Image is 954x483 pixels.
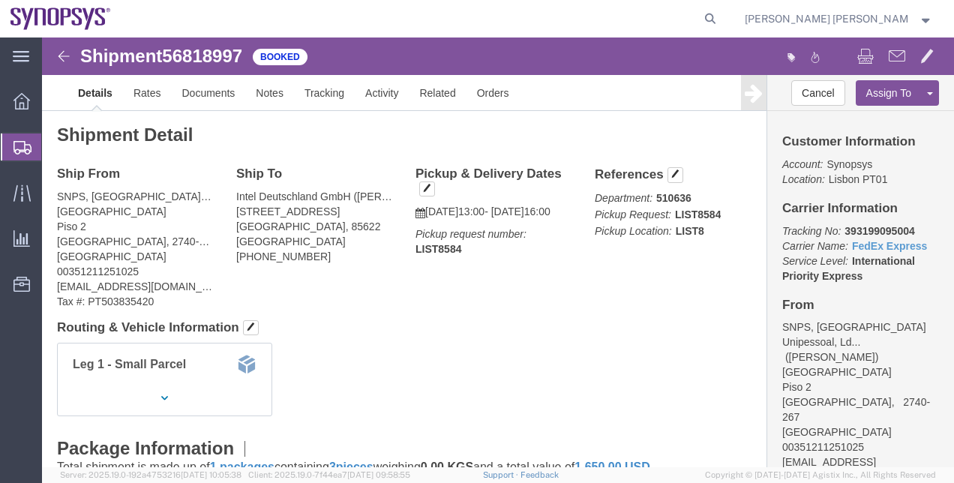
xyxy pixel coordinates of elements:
[483,470,520,479] a: Support
[744,10,933,28] button: [PERSON_NAME] [PERSON_NAME]
[10,7,111,30] img: logo
[745,10,909,27] span: Marilia de Melo Fernandes
[181,470,241,479] span: [DATE] 10:05:38
[42,37,954,467] iframe: FS Legacy Container
[248,470,410,479] span: Client: 2025.19.0-7f44ea7
[520,470,559,479] a: Feedback
[705,469,936,481] span: Copyright © [DATE]-[DATE] Agistix Inc., All Rights Reserved
[347,470,410,479] span: [DATE] 09:58:55
[60,470,241,479] span: Server: 2025.19.0-192a4753216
